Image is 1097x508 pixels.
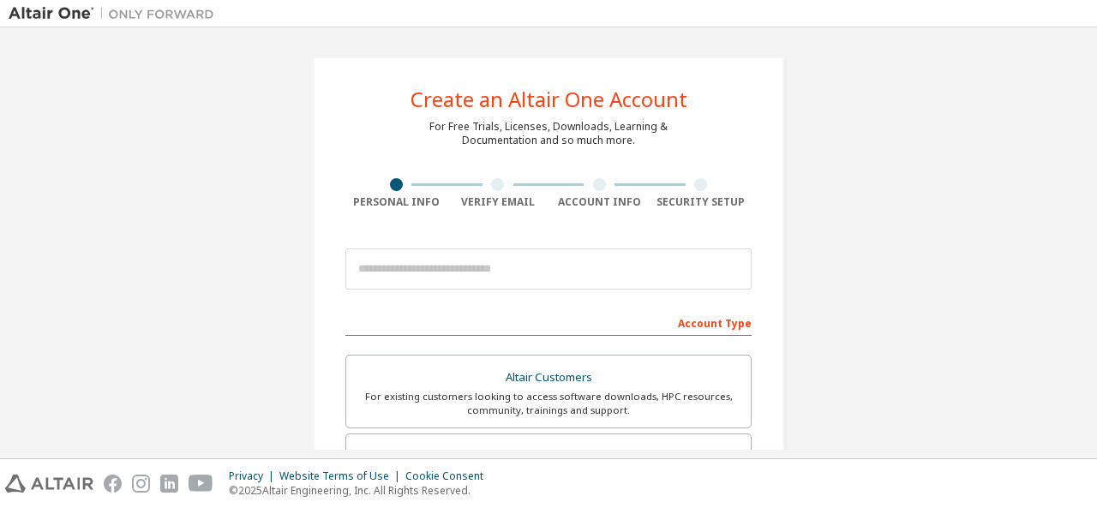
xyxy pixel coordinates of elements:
div: Website Terms of Use [279,469,405,483]
p: © 2025 Altair Engineering, Inc. All Rights Reserved. [229,483,494,498]
div: Cookie Consent [405,469,494,483]
img: linkedin.svg [160,475,178,493]
div: Create an Altair One Account [411,89,687,110]
div: Privacy [229,469,279,483]
div: Account Info [548,195,650,209]
div: For existing customers looking to access software downloads, HPC resources, community, trainings ... [357,390,740,417]
div: Students [357,445,740,469]
img: altair_logo.svg [5,475,93,493]
img: Altair One [9,5,223,22]
div: Personal Info [345,195,447,209]
img: facebook.svg [104,475,122,493]
div: Verify Email [447,195,549,209]
div: Altair Customers [357,366,740,390]
img: instagram.svg [132,475,150,493]
div: For Free Trials, Licenses, Downloads, Learning & Documentation and so much more. [429,120,668,147]
img: youtube.svg [189,475,213,493]
div: Account Type [345,308,752,336]
div: Security Setup [650,195,752,209]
